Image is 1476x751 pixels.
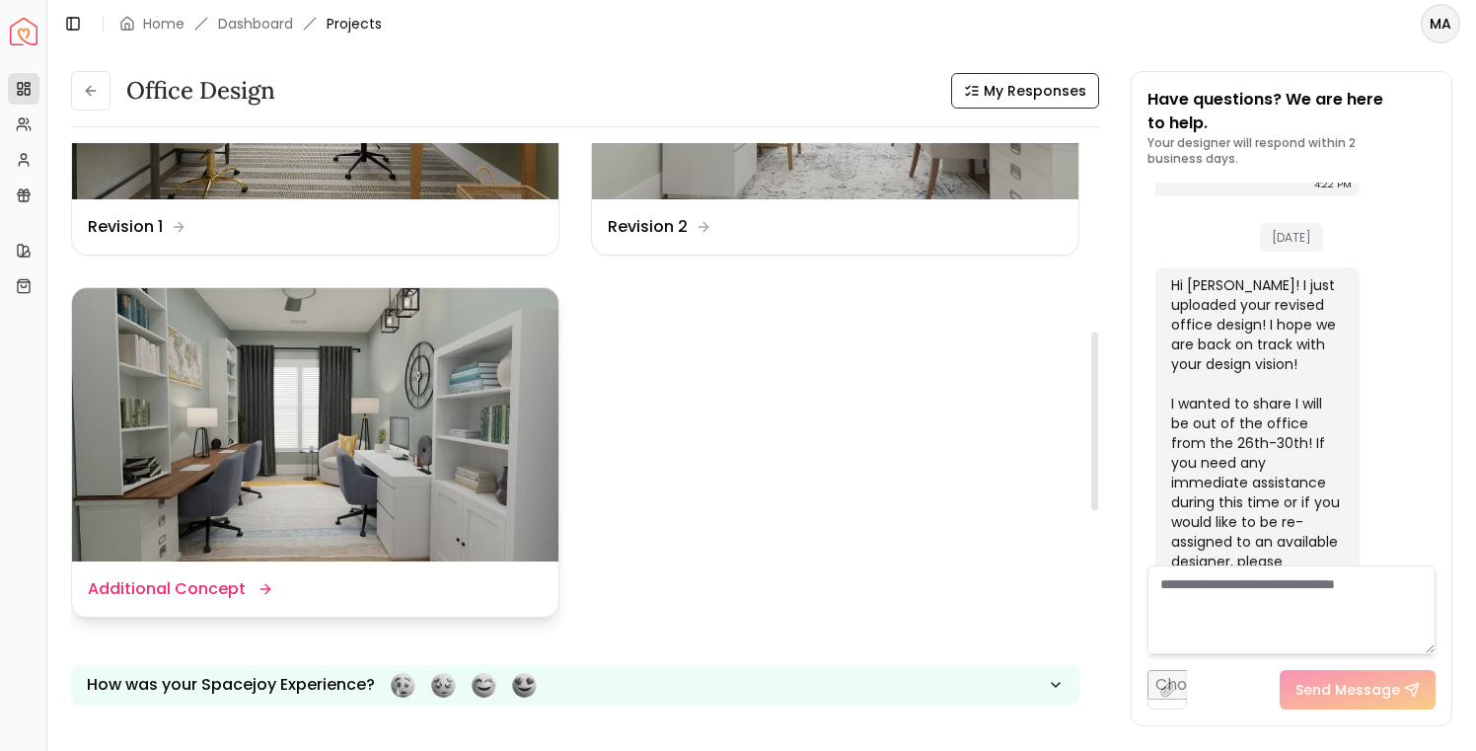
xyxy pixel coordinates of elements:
p: Your designer will respond within 2 business days. [1147,135,1436,167]
h3: Office Design [126,75,275,107]
dd: Revision 2 [608,215,688,239]
img: Spacejoy Logo [10,18,37,45]
button: My Responses [951,73,1099,109]
a: Dashboard [218,14,293,34]
span: [DATE] [1260,223,1323,252]
a: Spacejoy [10,18,37,45]
span: My Responses [984,81,1086,101]
button: How was your Spacejoy Experience?Feeling terribleFeeling badFeeling goodFeeling awesome [71,665,1079,706]
dd: Revision 1 [88,215,163,239]
button: MA [1421,4,1460,43]
div: 4:22 PM [1314,175,1352,194]
img: Additional Concept [72,288,558,562]
span: Projects [327,14,382,34]
div: Hi [PERSON_NAME]! I just uploaded your revised office design! I hope we are back on track with yo... [1171,275,1340,611]
dd: Additional Concept [88,577,246,601]
span: MA [1423,6,1458,41]
p: How was your Spacejoy Experience? [87,673,375,697]
nav: breadcrumb [119,14,382,34]
a: Home [143,14,184,34]
a: Additional ConceptAdditional Concept [71,287,559,618]
p: Have questions? We are here to help. [1147,88,1436,135]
